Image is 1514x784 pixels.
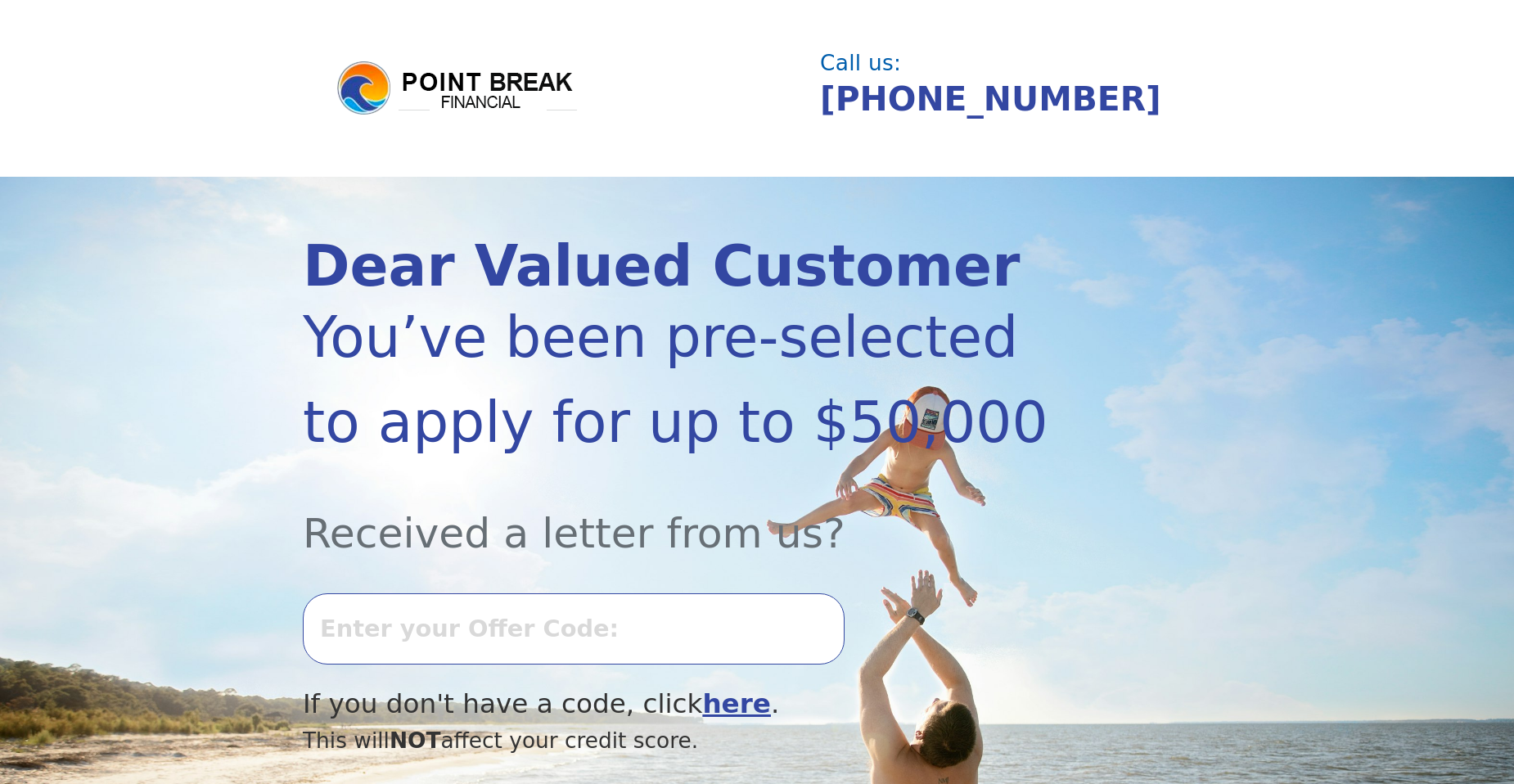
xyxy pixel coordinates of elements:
[303,684,1075,724] div: If you don't have a code, click .
[303,465,1075,564] div: Received a letter from us?
[702,688,771,719] a: here
[390,728,441,753] span: NOT
[303,724,1075,757] div: This will affect your credit score.
[335,59,580,118] img: logo.png
[820,52,1199,74] div: Call us:
[303,238,1075,295] div: Dear Valued Customer
[820,79,1161,119] a: [PHONE_NUMBER]
[303,593,845,664] input: Enter your Offer Code:
[303,295,1075,465] div: You’ve been pre-selected to apply for up to $50,000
